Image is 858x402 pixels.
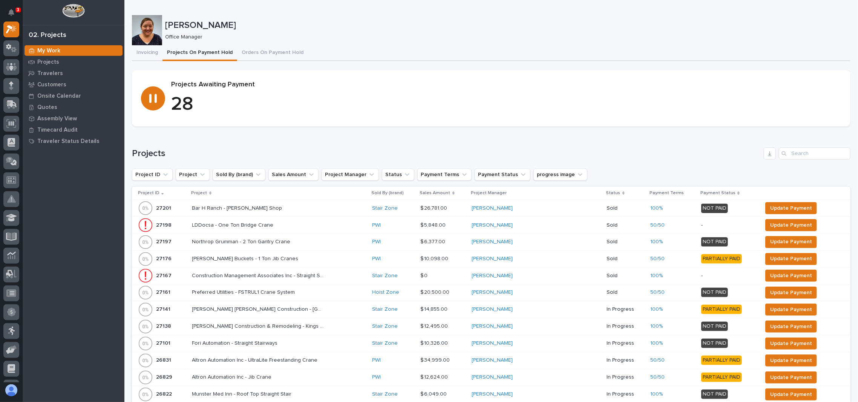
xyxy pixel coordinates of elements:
button: Update Payment [765,202,817,214]
p: [PERSON_NAME] [165,20,847,31]
p: Sold [607,222,645,229]
tr: 2683126831 Altron Automation Inc - UltraLite Freestanding CraneAltron Automation Inc - UltraLite ... [132,352,850,369]
p: Status [606,189,621,197]
a: PWI [372,357,381,364]
button: Project [176,169,210,181]
a: [PERSON_NAME] [472,256,513,262]
span: Update Payment [770,204,812,213]
p: Timecard Audit [37,127,78,133]
p: In Progress [607,306,645,313]
p: Traveler Status Details [37,138,100,145]
a: 100% [651,391,663,397]
div: NOT PAID [701,322,728,331]
a: Customers [23,79,124,90]
tr: 2716127161 Preferred Utilities - FSTRUL1 Crane SystemPreferred Utilities - FSTRUL1 Crane System H... [132,284,850,301]
a: PWI [372,374,381,381]
p: Office Manager [165,34,844,40]
p: - [701,273,756,279]
p: 27198 [156,221,173,229]
p: Projects [37,59,59,66]
p: Project Manager [471,189,507,197]
p: 27141 [156,305,172,313]
span: Update Payment [770,237,812,246]
a: [PERSON_NAME] [472,239,513,245]
p: $ 14,855.00 [421,305,449,313]
div: NOT PAID [701,390,728,399]
span: Update Payment [770,373,812,382]
div: Notifications3 [9,9,19,21]
p: Quotes [37,104,57,111]
tr: 2714127141 [PERSON_NAME] [PERSON_NAME] Construction - [GEOGRAPHIC_DATA][PERSON_NAME][PERSON_NAME]... [132,301,850,318]
a: 50/50 [651,256,665,262]
a: PWI [372,222,381,229]
tr: 2717627176 [PERSON_NAME] Buckets - 1 Ton Jib Cranes[PERSON_NAME] Buckets - 1 Ton Jib Cranes PWI $... [132,250,850,267]
div: PARTIALLY PAID [701,356,742,365]
button: Update Payment [765,388,817,400]
a: [PERSON_NAME] [472,273,513,279]
button: Sold By (brand) [213,169,265,181]
button: Payment Status [475,169,530,181]
div: Search [779,147,850,160]
div: PARTIALLY PAID [701,373,742,382]
a: 100% [651,205,663,212]
p: Project [192,189,207,197]
p: Payment Status [700,189,735,197]
button: progress image [533,169,587,181]
tr: 2713827138 [PERSON_NAME] Construction & Remodeling - Kings Pt Pub[PERSON_NAME] Construction & Rem... [132,318,850,335]
p: Sold [607,256,645,262]
a: Onsite Calendar [23,90,124,101]
p: 27161 [156,288,172,296]
a: Assembly View [23,113,124,124]
p: 26829 [156,373,174,381]
a: [PERSON_NAME] [472,306,513,313]
button: Update Payment [765,354,817,367]
p: Sold By (brand) [372,189,404,197]
span: Update Payment [770,288,812,297]
a: 100% [651,239,663,245]
a: PWI [372,239,381,245]
a: Stair Zone [372,306,398,313]
a: [PERSON_NAME] [472,357,513,364]
p: $ 5,848.00 [421,221,447,229]
span: Update Payment [770,221,812,230]
p: Altron Automation Inc - UltraLite Freestanding Crane [192,356,319,364]
button: Projects On Payment Hold [162,45,237,61]
tr: 2719727197 Northrop Grumman - 2 Ton Gantry CraneNorthrop Grumman - 2 Ton Gantry Crane PWI $ 6,377... [132,233,850,250]
img: Workspace Logo [62,4,84,18]
a: Stair Zone [372,323,398,330]
p: Project ID [138,189,159,197]
p: 3 [17,7,19,12]
a: Quotes [23,101,124,113]
button: Update Payment [765,287,817,299]
p: In Progress [607,340,645,347]
a: 100% [651,273,663,279]
a: 100% [651,323,663,330]
a: Travelers [23,68,124,79]
p: In Progress [607,323,645,330]
span: Update Payment [770,356,812,365]
a: 100% [651,340,663,347]
p: Bar H Ranch - [PERSON_NAME] Shop [192,204,284,212]
p: Customers [37,81,66,88]
a: Stair Zone [372,391,398,397]
a: Stair Zone [372,340,398,347]
p: Sold [607,239,645,245]
p: Construction Management Associates Inc - Straight Stairs [192,271,326,279]
a: [PERSON_NAME] [472,289,513,296]
p: Sold [607,205,645,212]
p: [PERSON_NAME] Buckets - 1 Ton Jib Cranes [192,254,300,262]
button: Update Payment [765,219,817,231]
button: users-avatar [3,382,19,398]
a: Hoist Zone [372,289,400,296]
p: 26831 [156,356,173,364]
button: Update Payment [765,338,817,350]
a: Stair Zone [372,273,398,279]
p: 26822 [156,390,173,397]
p: 27101 [156,339,172,347]
div: NOT PAID [701,339,728,348]
button: Update Payment [765,321,817,333]
p: $ 6,377.00 [421,237,447,245]
a: Stair Zone [372,205,398,212]
div: NOT PAID [701,204,728,213]
p: Preferred Utilities - FSTRUL1 Crane System [192,288,297,296]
